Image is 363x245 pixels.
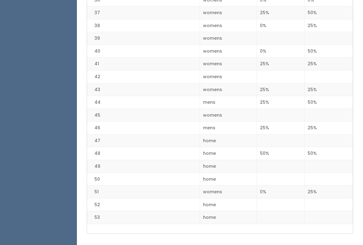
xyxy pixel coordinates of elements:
[200,122,257,135] td: mens
[305,45,353,58] td: 50%
[87,83,200,96] td: 43
[87,96,200,109] td: 44
[87,19,200,32] td: 38
[200,7,257,20] td: womens
[257,186,305,199] td: 0%
[257,147,305,160] td: 50%
[200,58,257,71] td: womens
[200,211,257,224] td: home
[257,122,305,135] td: 25%
[87,199,200,211] td: 52
[200,199,257,211] td: home
[305,186,353,199] td: 25%
[87,173,200,186] td: 50
[87,109,200,122] td: 45
[257,83,305,96] td: 25%
[200,83,257,96] td: womens
[87,160,200,173] td: 49
[305,19,353,32] td: 25%
[200,147,257,160] td: home
[87,135,200,147] td: 47
[87,45,200,58] td: 40
[200,160,257,173] td: home
[87,70,200,83] td: 42
[200,135,257,147] td: home
[305,7,353,20] td: 50%
[257,96,305,109] td: 25%
[305,83,353,96] td: 25%
[200,109,257,122] td: womens
[87,7,200,20] td: 37
[200,32,257,45] td: womens
[305,147,353,160] td: 50%
[305,96,353,109] td: 50%
[257,45,305,58] td: 0%
[200,173,257,186] td: home
[87,122,200,135] td: 46
[87,147,200,160] td: 48
[305,122,353,135] td: 25%
[87,58,200,71] td: 41
[257,7,305,20] td: 25%
[87,32,200,45] td: 39
[87,211,200,224] td: 53
[200,45,257,58] td: womens
[257,58,305,71] td: 25%
[305,58,353,71] td: 25%
[200,70,257,83] td: womens
[257,19,305,32] td: 0%
[200,186,257,199] td: womens
[200,96,257,109] td: mens
[87,186,200,199] td: 51
[200,19,257,32] td: womens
